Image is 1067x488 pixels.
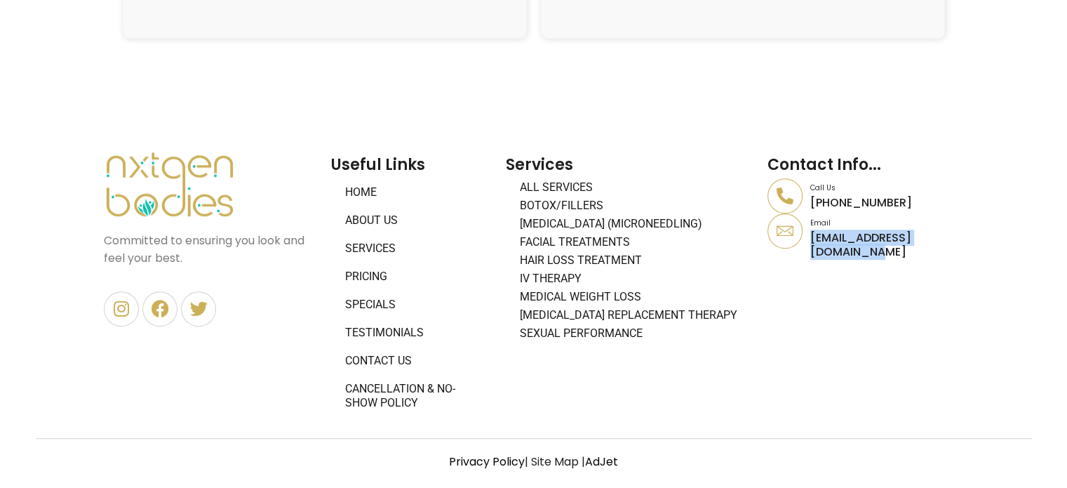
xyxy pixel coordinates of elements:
h2: Useful Links [331,151,492,178]
a: Cancellation & No-Show Policy [331,375,492,417]
a: Home [331,178,492,206]
h2: Contact Info... [767,151,963,178]
a: [MEDICAL_DATA] (Microneedling) [506,215,754,233]
nav: Menu [506,178,754,343]
a: Medical Weight Loss [506,288,754,306]
a: Specials [331,291,492,319]
nav: Menu [331,178,492,417]
a: AdJet [585,454,618,470]
a: Hair Loss Treatment [506,251,754,270]
a: Sexual Performance [506,324,754,343]
a: Call Us [810,183,836,193]
a: [MEDICAL_DATA] Replacement Therapy [506,306,754,324]
a: IV Therapy [506,270,754,288]
h2: Services [506,151,754,178]
a: BOTOX/FILLERS [506,197,754,215]
p: | Site Map | [36,453,1032,470]
a: Call Us [767,178,803,213]
a: Email [767,213,803,249]
a: All Services [506,178,754,197]
a: Services [331,235,492,263]
a: Facial Treatments [506,233,754,251]
a: Privacy Policy [449,454,525,470]
a: Email [810,218,831,228]
p: [EMAIL_ADDRESS][DOMAIN_NAME] [810,231,963,258]
a: Contact Us [331,347,492,375]
a: About Us [331,206,492,235]
a: Pricing [331,263,492,291]
p: Committed to ensuring you look and feel your best. [104,232,317,267]
p: [PHONE_NUMBER] [810,196,963,209]
a: Testimonials [331,319,492,347]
